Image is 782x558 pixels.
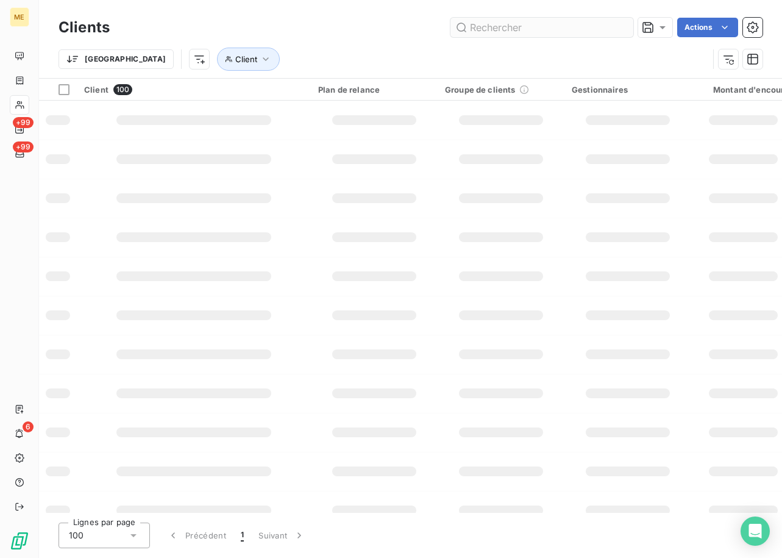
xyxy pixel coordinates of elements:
[10,7,29,27] div: ME
[677,18,738,37] button: Actions
[59,49,174,69] button: [GEOGRAPHIC_DATA]
[241,529,244,542] span: 1
[318,85,430,95] div: Plan de relance
[235,54,257,64] span: Client
[84,85,108,95] span: Client
[113,84,132,95] span: 100
[572,85,684,95] div: Gestionnaires
[160,523,233,548] button: Précédent
[251,523,313,548] button: Suivant
[59,16,110,38] h3: Clients
[450,18,633,37] input: Rechercher
[10,531,29,551] img: Logo LeanPay
[23,421,34,432] span: 6
[741,517,770,546] div: Open Intercom Messenger
[217,48,280,71] button: Client
[445,85,516,95] span: Groupe de clients
[233,523,251,548] button: 1
[13,141,34,152] span: +99
[69,529,84,542] span: 100
[13,117,34,128] span: +99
